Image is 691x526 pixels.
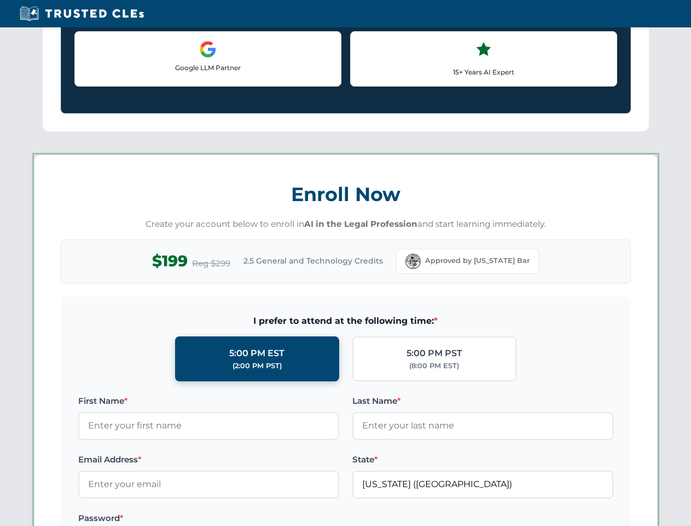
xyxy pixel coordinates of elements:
div: 5:00 PM PST [407,346,462,361]
input: Enter your last name [352,412,613,439]
span: Reg $299 [192,257,230,270]
span: 2.5 General and Technology Credits [243,255,383,267]
span: Approved by [US_STATE] Bar [425,255,530,266]
span: $199 [152,249,188,273]
input: Enter your first name [78,412,339,439]
div: 5:00 PM EST [229,346,284,361]
img: Google [199,41,217,58]
input: Enter your email [78,471,339,498]
label: First Name [78,395,339,408]
label: Password [78,512,339,525]
p: Google LLM Partner [84,62,332,73]
label: Email Address [78,453,339,466]
span: I prefer to attend at the following time: [78,314,613,328]
img: Florida Bar [405,254,421,269]
h3: Enroll Now [61,177,631,211]
div: (2:00 PM PST) [233,361,282,371]
p: 15+ Years AI Expert [359,67,608,77]
img: Trusted CLEs [16,5,147,22]
input: Florida (FL) [352,471,613,498]
p: Create your account below to enroll in and start learning immediately. [61,218,631,231]
strong: AI in the Legal Profession [304,219,417,229]
label: Last Name [352,395,613,408]
label: State [352,453,613,466]
div: (8:00 PM EST) [409,361,459,371]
